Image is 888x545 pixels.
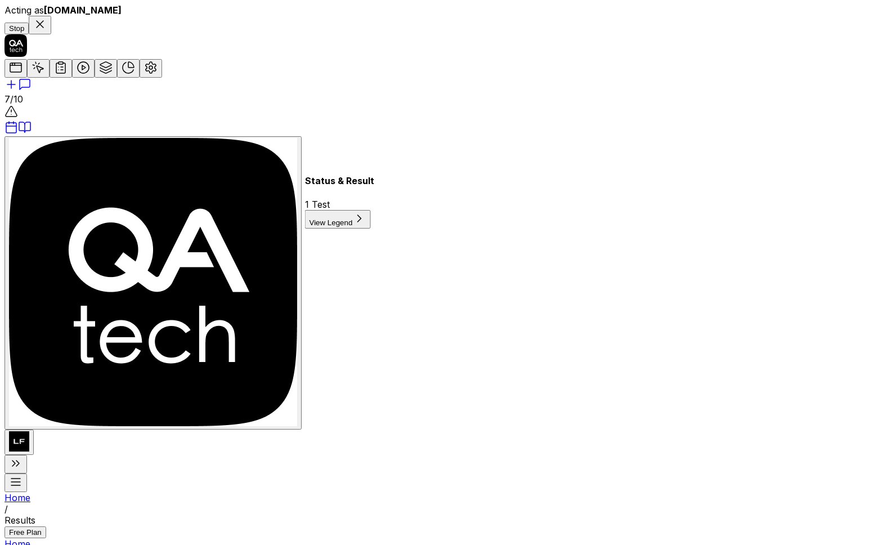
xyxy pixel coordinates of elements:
a: Free Plan [5,526,46,537]
button: Stop [5,23,29,34]
a: Documentation [18,125,32,136]
div: Free Plan [9,528,42,537]
a: New conversation [5,78,883,93]
b: [DOMAIN_NAME] [44,5,122,16]
img: 7ccf6c19-61ad-4a6c-8811-018b02a1b829.jpg [9,138,297,426]
a: Book a call with us [5,125,18,136]
h4: Status & Result [305,175,374,186]
img: LEGALFLY Logo [9,431,29,452]
a: Home [5,492,30,503]
span: 1 Test [305,199,330,210]
button: View Legend [305,210,371,229]
div: Results [5,515,286,526]
button: LEGALFLY Logo [5,430,34,455]
div: Acting as [5,5,883,16]
button: Free Plan [5,526,46,538]
span: 7 / 10 [5,93,23,105]
div: / [5,503,883,515]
